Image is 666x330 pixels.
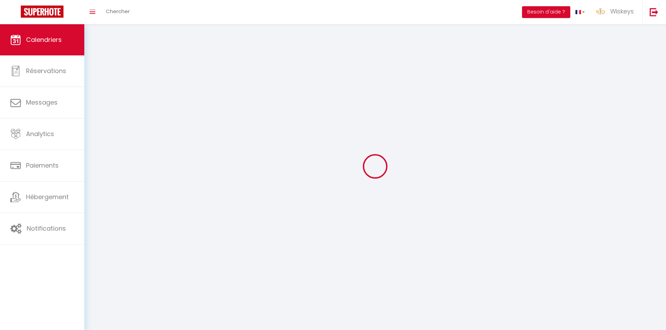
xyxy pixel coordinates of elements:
[522,6,570,18] button: Besoin d'aide ?
[26,35,62,44] span: Calendriers
[106,8,130,15] span: Chercher
[27,224,66,233] span: Notifications
[595,6,606,17] img: ...
[26,66,66,75] span: Réservations
[26,130,54,138] span: Analytics
[26,161,59,170] span: Paiements
[650,8,658,16] img: logout
[26,193,69,201] span: Hébergement
[26,98,58,107] span: Messages
[21,6,63,18] img: Super Booking
[610,7,634,16] span: Wiskeys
